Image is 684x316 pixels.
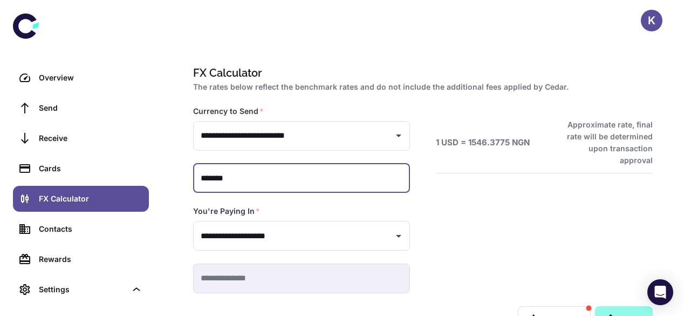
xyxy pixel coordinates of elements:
[13,125,149,151] a: Receive
[555,119,653,166] h6: Approximate rate, final rate will be determined upon transaction approval
[39,223,142,235] div: Contacts
[13,186,149,212] a: FX Calculator
[39,163,142,174] div: Cards
[39,193,142,205] div: FX Calculator
[39,102,142,114] div: Send
[193,206,260,217] label: You're Paying In
[13,95,149,121] a: Send
[13,156,149,181] a: Cards
[13,277,149,302] div: Settings
[39,284,126,295] div: Settings
[39,72,142,84] div: Overview
[641,10,662,31] button: K
[13,246,149,272] a: Rewards
[13,65,149,91] a: Overview
[391,228,406,244] button: Open
[193,65,648,81] h1: FX Calculator
[391,128,406,143] button: Open
[647,279,673,305] div: Open Intercom Messenger
[39,253,142,265] div: Rewards
[13,216,149,242] a: Contacts
[193,106,264,117] label: Currency to Send
[436,137,530,149] h6: 1 USD = 1546.3775 NGN
[39,132,142,144] div: Receive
